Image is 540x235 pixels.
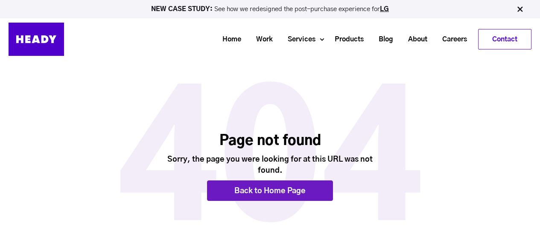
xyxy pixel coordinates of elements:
[212,32,245,47] a: Home
[73,29,531,49] div: Navigation Menu
[380,6,389,12] a: LG
[432,32,471,47] a: Careers
[368,32,397,47] a: Blog
[397,32,432,47] a: About
[245,32,277,47] a: Work
[9,132,531,149] h2: Page not found
[207,180,333,201] a: Back to Home Page
[9,23,64,56] img: Heady_Logo_Web-01 (1)
[4,6,536,12] p: See how we redesigned the post-purchase experience for
[516,5,524,14] img: Close Bar
[277,32,320,47] a: Services
[479,29,531,49] a: Contact
[166,154,375,176] p: Sorry, the page you were looking for at this URL was not found.
[324,32,368,47] a: Products
[151,6,214,12] strong: NEW CASE STUDY:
